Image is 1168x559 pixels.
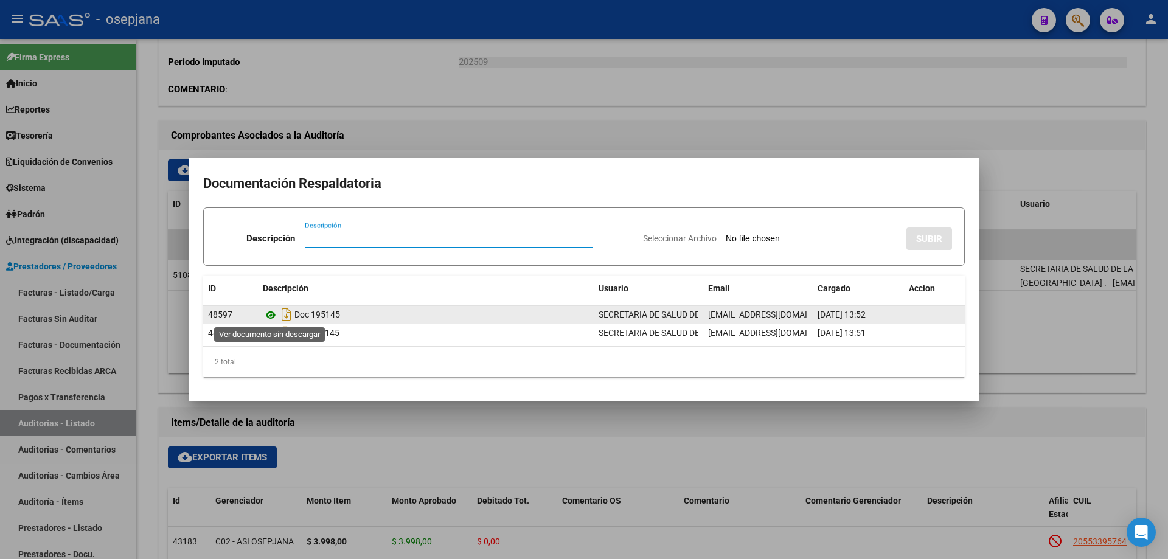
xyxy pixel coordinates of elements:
[203,347,965,377] div: 2 total
[599,328,877,338] span: SECRETARIA DE SALUD DE LA MUNICIPALIDAD DE [GEOGRAPHIC_DATA] .
[263,305,589,324] div: Doc 195145
[208,283,216,293] span: ID
[708,310,843,319] span: [EMAIL_ADDRESS][DOMAIN_NAME]
[594,276,703,302] datatable-header-cell: Usuario
[1127,518,1156,547] div: Open Intercom Messenger
[818,283,850,293] span: Cargado
[599,283,628,293] span: Usuario
[818,310,866,319] span: [DATE] 13:52
[909,283,935,293] span: Accion
[208,328,232,338] span: 48596
[813,276,904,302] datatable-header-cell: Cargado
[208,310,232,319] span: 48597
[258,276,594,302] datatable-header-cell: Descripción
[246,232,295,246] p: Descripción
[203,276,258,302] datatable-header-cell: ID
[708,328,843,338] span: [EMAIL_ADDRESS][DOMAIN_NAME]
[703,276,813,302] datatable-header-cell: Email
[916,234,942,245] span: SUBIR
[708,283,730,293] span: Email
[643,234,717,243] span: Seleccionar Archivo
[263,323,589,342] div: Fac 195145
[203,172,965,195] h2: Documentación Respaldatoria
[818,328,866,338] span: [DATE] 13:51
[279,305,294,324] i: Descargar documento
[599,310,877,319] span: SECRETARIA DE SALUD DE LA MUNICIPALIDAD DE [GEOGRAPHIC_DATA] .
[279,323,294,342] i: Descargar documento
[904,276,965,302] datatable-header-cell: Accion
[263,283,308,293] span: Descripción
[906,227,952,250] button: SUBIR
